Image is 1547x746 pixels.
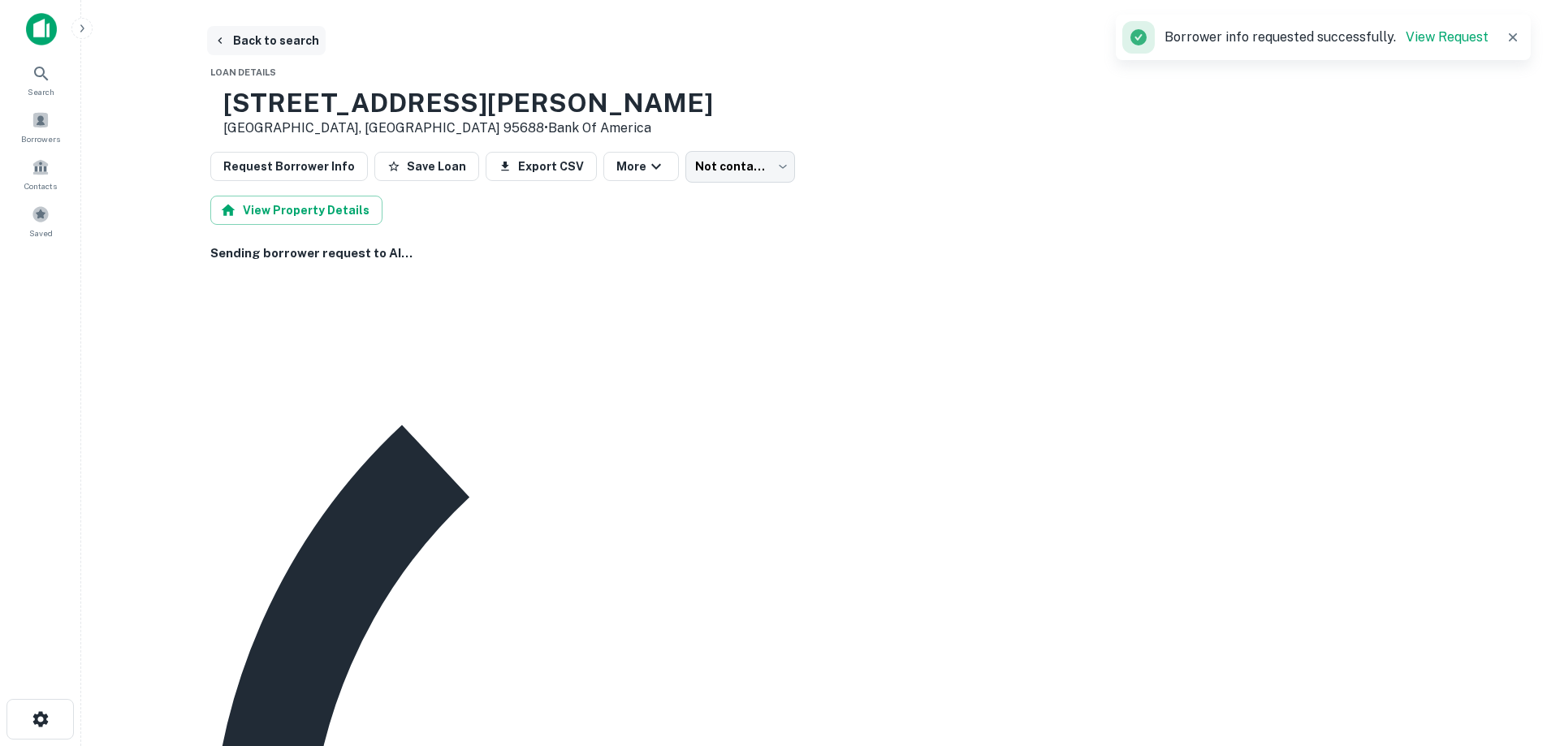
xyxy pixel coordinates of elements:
h3: [STREET_ADDRESS][PERSON_NAME] [223,88,713,119]
a: Borrowers [5,105,76,149]
a: View Request [1406,29,1489,45]
button: More [603,152,679,181]
span: Search [28,85,54,98]
img: capitalize-icon.png [26,13,57,45]
button: Save Loan [374,152,479,181]
span: Contacts [24,179,57,192]
a: Saved [5,199,76,243]
p: Borrower info requested successfully. [1165,28,1489,47]
a: Bank Of America [548,120,651,136]
button: Export CSV [486,152,597,181]
button: View Property Details [210,196,382,225]
a: Search [5,58,76,101]
a: Contacts [5,152,76,196]
span: Borrowers [21,132,60,145]
button: Back to search [207,26,326,55]
p: [GEOGRAPHIC_DATA], [GEOGRAPHIC_DATA] 95688 • [223,119,713,138]
span: Loan Details [210,67,276,77]
button: Request Borrower Info [210,152,368,181]
iframe: Chat Widget [1466,616,1547,694]
span: Saved [29,226,53,239]
div: Not contacted [685,151,795,182]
